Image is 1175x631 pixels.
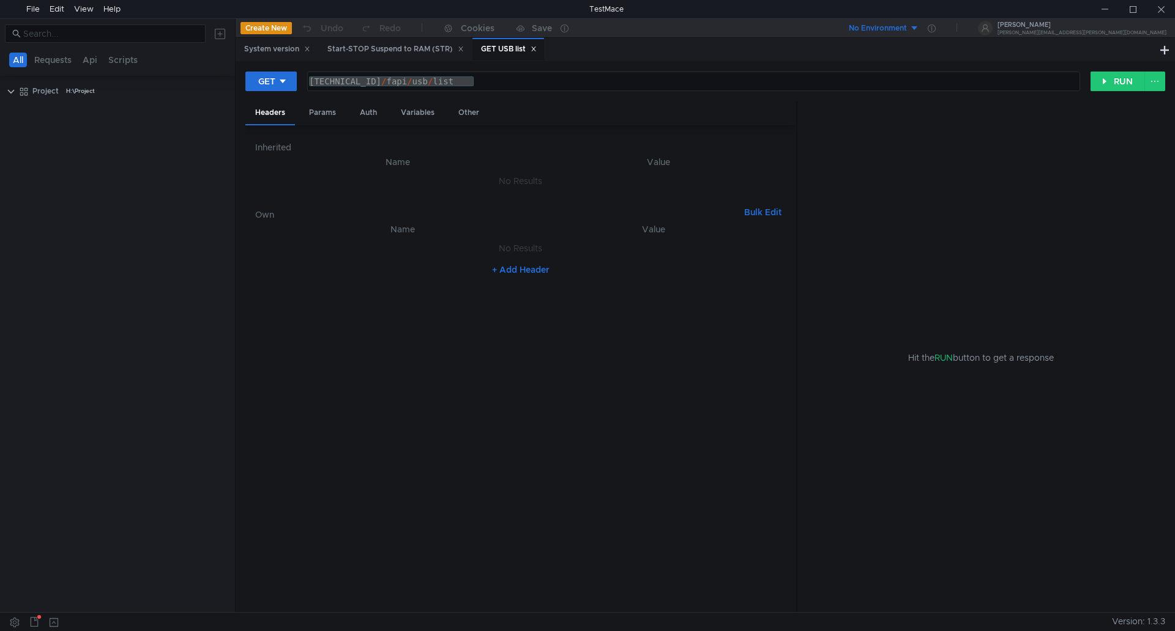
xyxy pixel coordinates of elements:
button: Scripts [105,53,141,67]
button: Redo [352,19,409,37]
nz-embed-empty: No Results [499,175,542,186]
div: [PERSON_NAME][EMAIL_ADDRESS][PERSON_NAME][DOMAIN_NAME] [998,31,1166,35]
button: Bulk Edit [739,205,786,220]
nz-embed-empty: No Results [499,243,542,254]
input: Search... [23,27,198,40]
div: Undo [321,21,343,35]
span: Hit the button to get a response [908,351,1054,364]
button: No Environment [834,18,919,38]
div: Cookies [461,21,494,35]
div: [PERSON_NAME] [998,22,1166,28]
div: Other [449,101,489,124]
button: Requests [31,53,75,67]
h6: Inherited [255,140,786,155]
div: Project [32,82,59,100]
button: + Add Header [487,262,554,277]
div: Params [299,101,346,124]
span: RUN [934,352,953,363]
th: Value [531,155,786,169]
div: H:\Project [66,82,95,100]
div: Save [532,24,552,32]
button: All [9,53,27,67]
button: GET [245,72,297,91]
h6: Own [255,207,739,222]
th: Value [530,222,777,237]
th: Name [265,155,531,169]
div: No Environment [849,23,907,34]
div: Variables [391,101,444,124]
div: Start-STOP Suspend to RAM (STR) [327,43,464,56]
th: Name [275,222,530,237]
span: Version: 1.3.3 [1112,613,1165,630]
div: GET [258,75,275,88]
button: Api [79,53,101,67]
div: GET USB list [481,43,537,56]
button: RUN [1091,72,1145,91]
div: Auth [350,101,387,124]
button: Undo [292,19,352,37]
div: Redo [379,21,401,35]
div: Headers [245,101,295,125]
button: Create New [241,22,292,34]
div: System version [244,43,310,56]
